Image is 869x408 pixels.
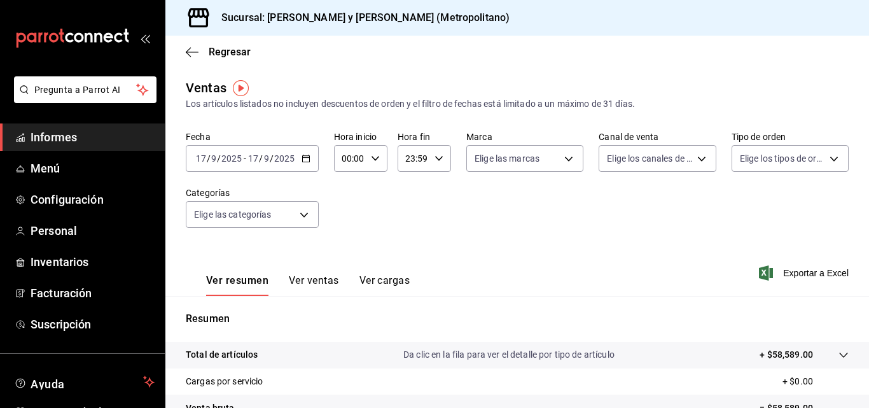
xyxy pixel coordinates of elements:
[247,153,259,164] input: --
[186,313,230,325] font: Resumen
[186,376,263,386] font: Cargas por servicio
[186,99,635,109] font: Los artículos listados no incluyen descuentos de orden y el filtro de fechas está limitado a un m...
[732,132,786,142] font: Tipo de orden
[270,153,274,164] font: /
[259,153,263,164] font: /
[475,153,539,164] font: Elige las marcas
[206,274,268,286] font: Ver resumen
[186,349,258,360] font: Total de artículos
[263,153,270,164] input: --
[233,80,249,96] img: Marcador de información sobre herramientas
[760,349,813,360] font: + $58,589.00
[221,11,510,24] font: Sucursal: [PERSON_NAME] y [PERSON_NAME] (Metropolitano)
[195,153,207,164] input: --
[403,349,615,360] font: Da clic en la fila para ver el detalle por tipo de artículo
[466,132,492,142] font: Marca
[359,274,410,286] font: Ver cargas
[31,193,104,206] font: Configuración
[782,376,813,386] font: + $0.00
[217,153,221,164] font: /
[186,46,251,58] button: Regresar
[31,318,91,331] font: Suscripción
[140,33,150,43] button: abrir_cajón_menú
[31,162,60,175] font: Menú
[599,132,658,142] font: Canal de venta
[334,132,377,142] font: Hora inicio
[186,132,211,142] font: Fecha
[211,153,217,164] input: --
[186,188,230,198] font: Categorías
[194,209,272,220] font: Elige las categorías
[783,268,849,278] font: Exportar a Excel
[274,153,295,164] input: ----
[206,274,410,296] div: pestañas de navegación
[34,85,121,95] font: Pregunta a Parrot AI
[9,92,156,106] a: Pregunta a Parrot AI
[31,130,77,144] font: Informes
[186,80,226,95] font: Ventas
[221,153,242,164] input: ----
[31,224,77,237] font: Personal
[740,153,831,164] font: Elige los tipos de orden
[31,286,92,300] font: Facturación
[209,46,251,58] font: Regresar
[207,153,211,164] font: /
[31,377,65,391] font: Ayuda
[14,76,156,103] button: Pregunta a Parrot AI
[31,255,88,269] font: Inventarios
[244,153,246,164] font: -
[761,265,849,281] button: Exportar a Excel
[398,132,430,142] font: Hora fin
[607,153,709,164] font: Elige los canales de venta
[289,274,339,286] font: Ver ventas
